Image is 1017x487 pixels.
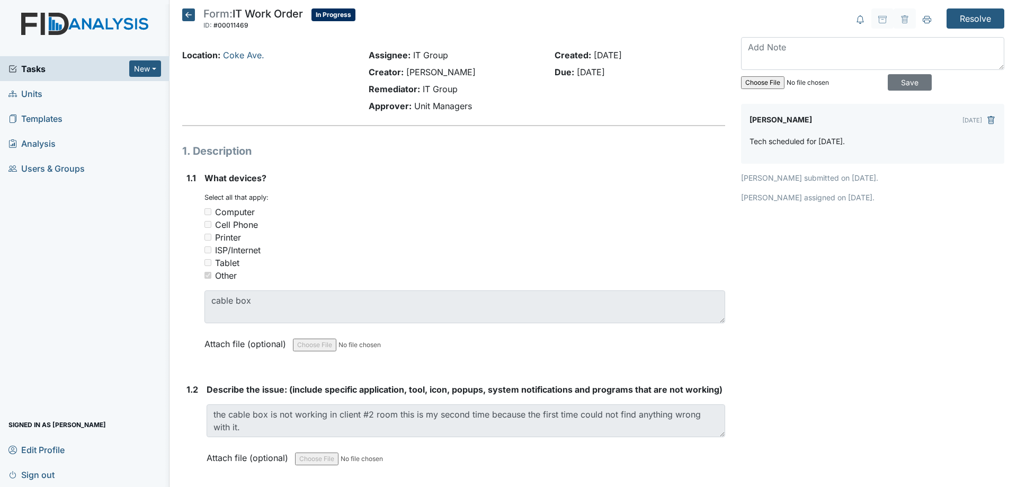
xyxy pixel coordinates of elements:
[204,246,211,253] input: ISP/Internet
[947,8,1004,29] input: Resolve
[369,67,404,77] strong: Creator:
[311,8,355,21] span: In Progress
[215,231,241,244] div: Printer
[406,67,476,77] span: [PERSON_NAME]
[182,143,725,159] h1: 1. Description
[203,8,303,32] div: IT Work Order
[204,221,211,228] input: Cell Phone
[555,50,591,60] strong: Created:
[182,50,220,60] strong: Location:
[204,193,269,201] small: Select all that apply:
[215,244,261,256] div: ISP/Internet
[750,136,845,147] p: Tech scheduled for [DATE].
[204,173,266,183] span: What devices?
[186,172,196,184] label: 1.1
[204,332,290,350] label: Attach file (optional)
[413,50,448,60] span: IT Group
[369,84,420,94] strong: Remediator:
[203,21,212,29] span: ID:
[555,67,574,77] strong: Due:
[414,101,472,111] span: Unit Managers
[8,135,56,152] span: Analysis
[213,21,248,29] span: #00011469
[594,50,622,60] span: [DATE]
[204,272,211,279] input: Other
[369,101,412,111] strong: Approver:
[8,85,42,102] span: Units
[8,63,129,75] a: Tasks
[204,290,725,323] textarea: cable box
[207,384,722,395] span: Describe the issue: (include specific application, tool, icon, popups, system notifications and p...
[8,466,55,483] span: Sign out
[207,446,292,464] label: Attach file (optional)
[204,208,211,215] input: Computer
[8,160,85,176] span: Users & Groups
[203,7,233,20] span: Form:
[8,441,65,458] span: Edit Profile
[223,50,264,60] a: Coke Ave.
[204,259,211,266] input: Tablet
[215,206,255,218] div: Computer
[577,67,605,77] span: [DATE]
[750,112,812,127] label: [PERSON_NAME]
[741,192,1004,203] p: [PERSON_NAME] assigned on [DATE].
[215,269,237,282] div: Other
[207,404,725,437] textarea: the cable box is not working in client #2 room this is my second time because the first time coul...
[888,74,932,91] input: Save
[741,172,1004,183] p: [PERSON_NAME] submitted on [DATE].
[215,218,258,231] div: Cell Phone
[962,117,982,124] small: [DATE]
[8,110,63,127] span: Templates
[204,234,211,241] input: Printer
[423,84,458,94] span: IT Group
[8,417,106,433] span: Signed in as [PERSON_NAME]
[215,256,239,269] div: Tablet
[186,383,198,396] label: 1.2
[369,50,411,60] strong: Assignee:
[129,60,161,77] button: New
